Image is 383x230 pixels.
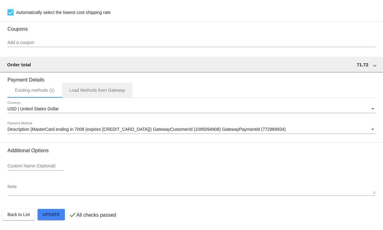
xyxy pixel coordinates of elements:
p: All checks passed [76,212,116,218]
h3: Coupons [7,21,376,32]
div: Load Methods from Gateway [70,88,125,93]
button: Update [38,209,65,220]
span: Automatically select the lowest cost shipping rate [16,9,110,16]
input: Custom Name (Optional) [7,164,63,169]
div: Existing methods (1) [15,88,55,93]
span: 71.72 [357,62,368,67]
span: Description (MasterCard ending in 7008 (expires [CREDIT_CARD_DATA])) GatewayCustomerId (109509490... [7,127,286,132]
span: Back to List [7,212,30,217]
span: USD | United States Dollar [7,106,59,111]
mat-select: Payment Method [7,127,376,132]
input: Add a coupon [7,40,376,45]
h3: Additional Options [7,148,376,153]
h3: Payment Details [7,72,376,83]
mat-icon: check [69,211,76,219]
span: Update [43,212,60,217]
button: Back to List [2,209,35,220]
span: Order total [7,62,31,67]
mat-select: Currency [7,107,376,112]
